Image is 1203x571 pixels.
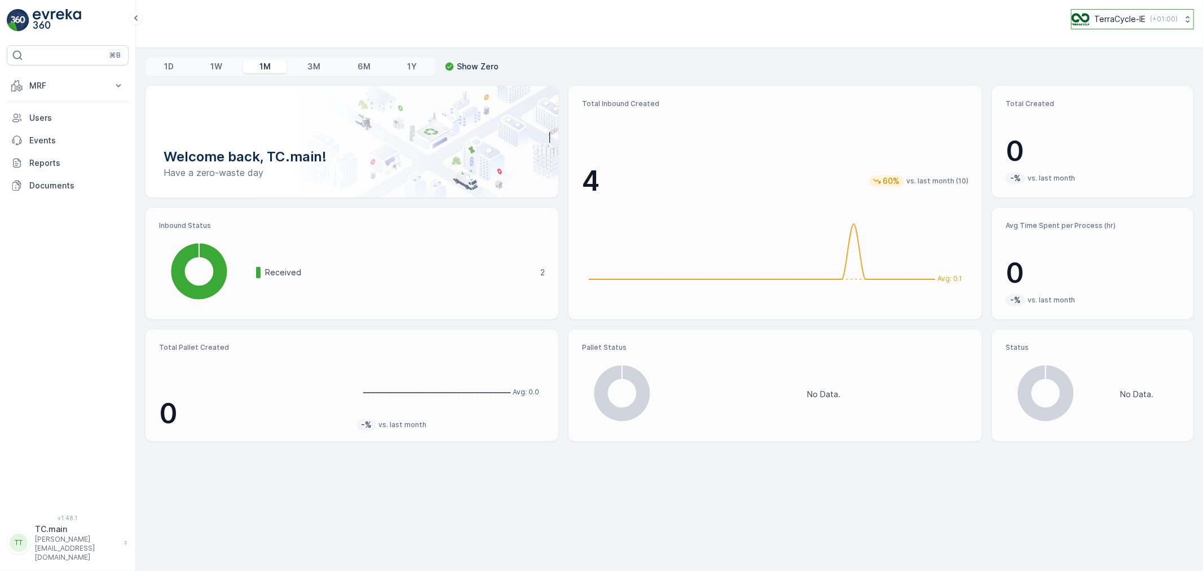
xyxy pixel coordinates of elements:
p: -% [360,419,373,431]
p: 1Y [407,61,417,72]
p: 6M [358,61,371,72]
p: No Data. [807,389,840,400]
p: -% [1009,173,1022,184]
p: Total Pallet Created [159,343,347,352]
p: Status [1006,343,1180,352]
p: 1M [259,61,271,72]
button: TerraCycle-IE(+01:00) [1071,9,1194,29]
a: Reports [7,152,129,174]
p: 60% [882,175,901,187]
p: 1D [164,61,174,72]
p: vs. last month (10) [906,177,968,186]
p: 2 [540,267,545,278]
p: ( +01:00 ) [1150,15,1178,24]
p: ⌘B [109,51,121,60]
img: logo_light-DOdMpM7g.png [33,9,81,32]
div: TT [10,534,28,552]
p: Welcome back, TC.main! [164,148,540,166]
p: Reports [29,157,124,169]
p: Documents [29,180,124,191]
p: vs. last month [1028,174,1076,183]
p: vs. last month [378,420,426,429]
p: Avg Time Spent per Process (hr) [1006,221,1180,230]
img: logo [7,9,29,32]
p: Total Created [1006,99,1180,108]
p: MRF [29,80,106,91]
span: v 1.48.1 [7,515,129,521]
p: No Data. [1120,389,1153,400]
p: Pallet Status [582,343,968,352]
p: vs. last month [1028,296,1076,305]
p: Show Zero [457,61,499,72]
p: Total Inbound Created [582,99,968,108]
p: Received [265,267,533,278]
p: 0 [1006,256,1180,290]
p: Have a zero-waste day [164,166,540,179]
a: Users [7,107,129,129]
p: 4 [582,164,600,198]
p: Users [29,112,124,124]
p: TC.main [35,524,118,535]
button: TTTC.main[PERSON_NAME][EMAIL_ADDRESS][DOMAIN_NAME] [7,524,129,562]
p: Events [29,135,124,146]
button: MRF [7,74,129,97]
p: [PERSON_NAME][EMAIL_ADDRESS][DOMAIN_NAME] [35,535,118,562]
img: TC_CKGxpWm.png [1072,13,1090,25]
a: Events [7,129,129,152]
p: 3M [307,61,320,72]
p: TerraCycle-IE [1094,14,1145,25]
p: 1W [210,61,222,72]
p: 0 [1006,134,1180,168]
p: -% [1009,295,1022,306]
a: Documents [7,174,129,197]
p: 0 [159,397,347,431]
p: Inbound Status [159,221,545,230]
